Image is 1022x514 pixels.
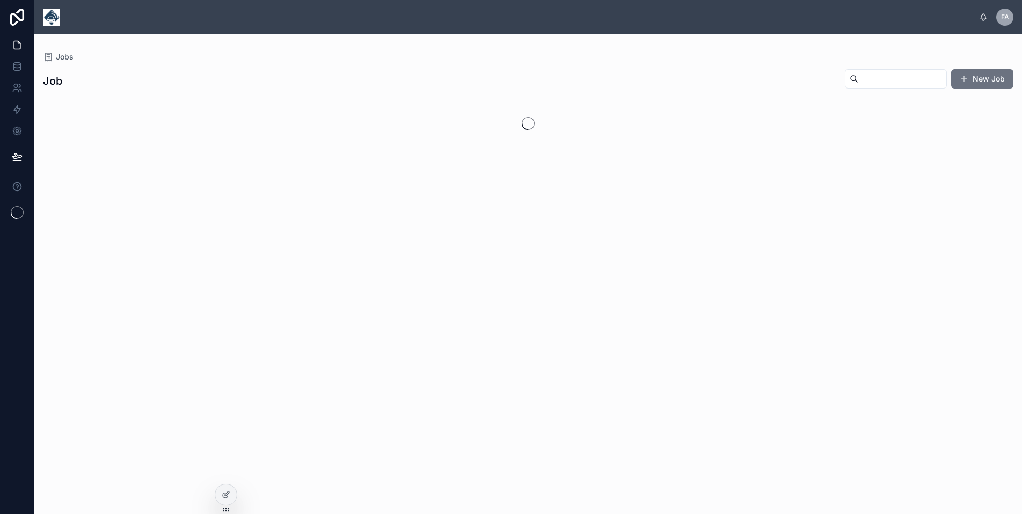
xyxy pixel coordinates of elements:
[43,52,74,62] a: Jobs
[951,69,1013,89] button: New Job
[56,52,74,62] span: Jobs
[43,74,62,89] h1: Job
[69,5,979,10] div: scrollable content
[1001,13,1009,21] span: FA
[43,9,60,26] img: App logo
